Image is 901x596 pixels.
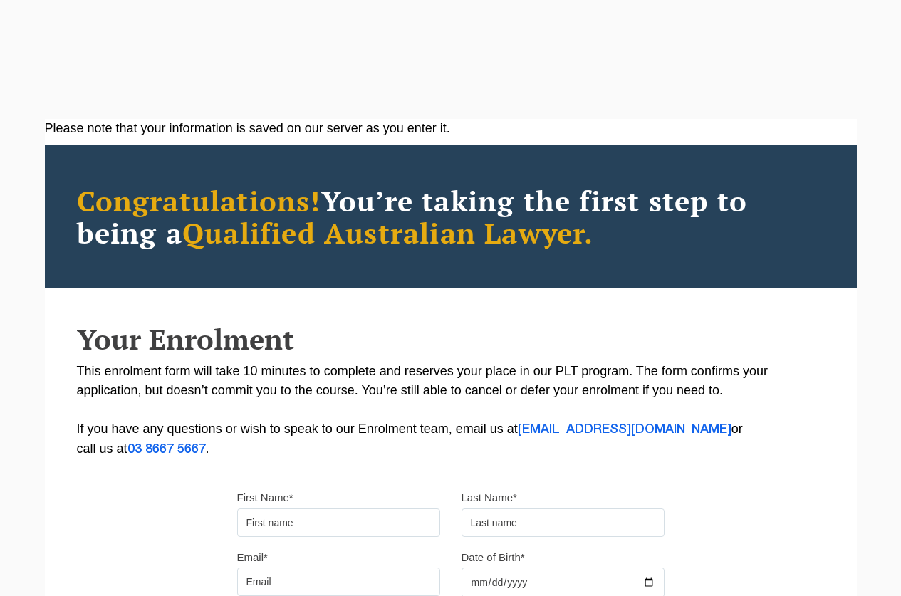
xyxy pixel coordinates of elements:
[237,491,293,505] label: First Name*
[518,424,731,435] a: [EMAIL_ADDRESS][DOMAIN_NAME]
[45,119,857,138] div: Please note that your information is saved on our server as you enter it.
[77,184,825,249] h2: You’re taking the first step to being a
[462,491,517,505] label: Last Name*
[237,568,440,596] input: Email
[127,444,206,455] a: 03 8667 5667
[237,508,440,537] input: First name
[237,550,268,565] label: Email*
[77,323,825,355] h2: Your Enrolment
[462,508,665,537] input: Last name
[182,214,594,251] span: Qualified Australian Lawyer.
[462,550,525,565] label: Date of Birth*
[77,182,321,219] span: Congratulations!
[77,362,825,459] p: This enrolment form will take 10 minutes to complete and reserves your place in our PLT program. ...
